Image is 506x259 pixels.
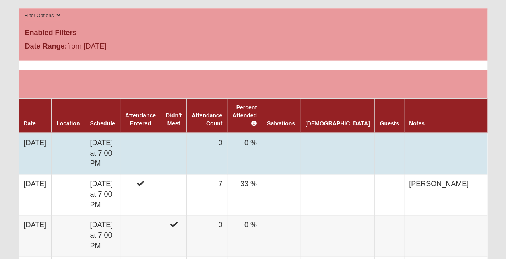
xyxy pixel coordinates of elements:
[227,215,262,256] td: 0 %
[192,112,222,127] a: Attendance Count
[375,98,404,133] th: Guests
[19,174,51,215] td: [DATE]
[125,112,156,127] a: Attendance Entered
[166,112,182,127] a: Didn't Meet
[262,98,300,133] th: Salvations
[85,215,120,256] td: [DATE] at 7:00 PM
[23,120,35,127] a: Date
[19,133,51,174] td: [DATE]
[187,174,227,215] td: 7
[22,12,63,20] button: Filter Options
[25,41,67,52] label: Date Range:
[85,133,120,174] td: [DATE] at 7:00 PM
[19,41,175,54] div: from [DATE]
[227,133,262,174] td: 0 %
[187,215,227,256] td: 0
[409,120,425,127] a: Notes
[90,120,115,127] a: Schedule
[300,98,374,133] th: [DEMOGRAPHIC_DATA]
[232,104,257,127] a: Percent Attended
[85,174,120,215] td: [DATE] at 7:00 PM
[187,133,227,174] td: 0
[56,120,80,127] a: Location
[19,215,51,256] td: [DATE]
[404,174,489,215] td: [PERSON_NAME]
[227,174,262,215] td: 33 %
[25,29,481,37] h4: Enabled Filters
